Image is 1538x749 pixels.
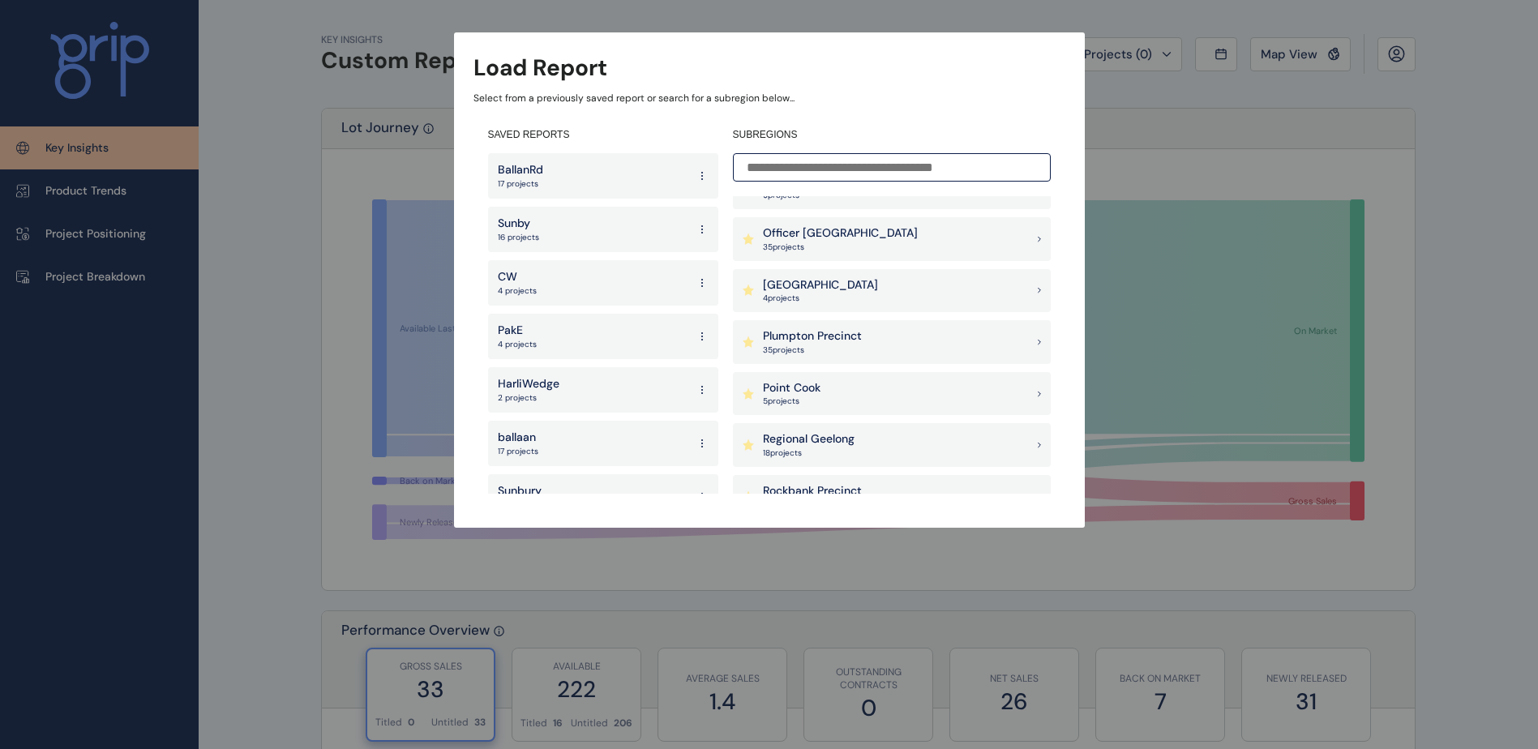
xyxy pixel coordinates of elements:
p: 9 project s [763,190,905,201]
p: 35 project s [763,345,862,356]
h4: SUBREGIONS [733,128,1051,142]
p: Plumpton Precinct [763,328,862,345]
p: 17 projects [498,178,543,190]
p: 17 projects [498,446,538,457]
p: 35 project s [763,242,918,253]
h3: Load Report [473,52,607,83]
p: Regional Geelong [763,431,855,447]
p: [GEOGRAPHIC_DATA] [763,277,878,293]
p: CW [498,269,537,285]
h4: SAVED REPORTS [488,128,718,142]
p: 2 projects [498,392,559,404]
p: 18 project s [763,447,855,459]
p: Sunby [498,216,539,232]
p: 5 project s [763,396,820,407]
p: BallanRd [498,162,543,178]
p: Sunbury [498,483,542,499]
p: Officer [GEOGRAPHIC_DATA] [763,225,918,242]
p: ballaan [498,430,538,446]
p: 4 projects [498,339,537,350]
p: HarliWedge [498,376,559,392]
p: Point Cook [763,380,820,396]
p: PakE [498,323,537,339]
p: 4 projects [498,285,537,297]
p: Rockbank Precinct [763,483,862,499]
p: Select from a previously saved report or search for a subregion below... [473,92,1065,105]
p: 16 projects [498,232,539,243]
p: 4 project s [763,293,878,304]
